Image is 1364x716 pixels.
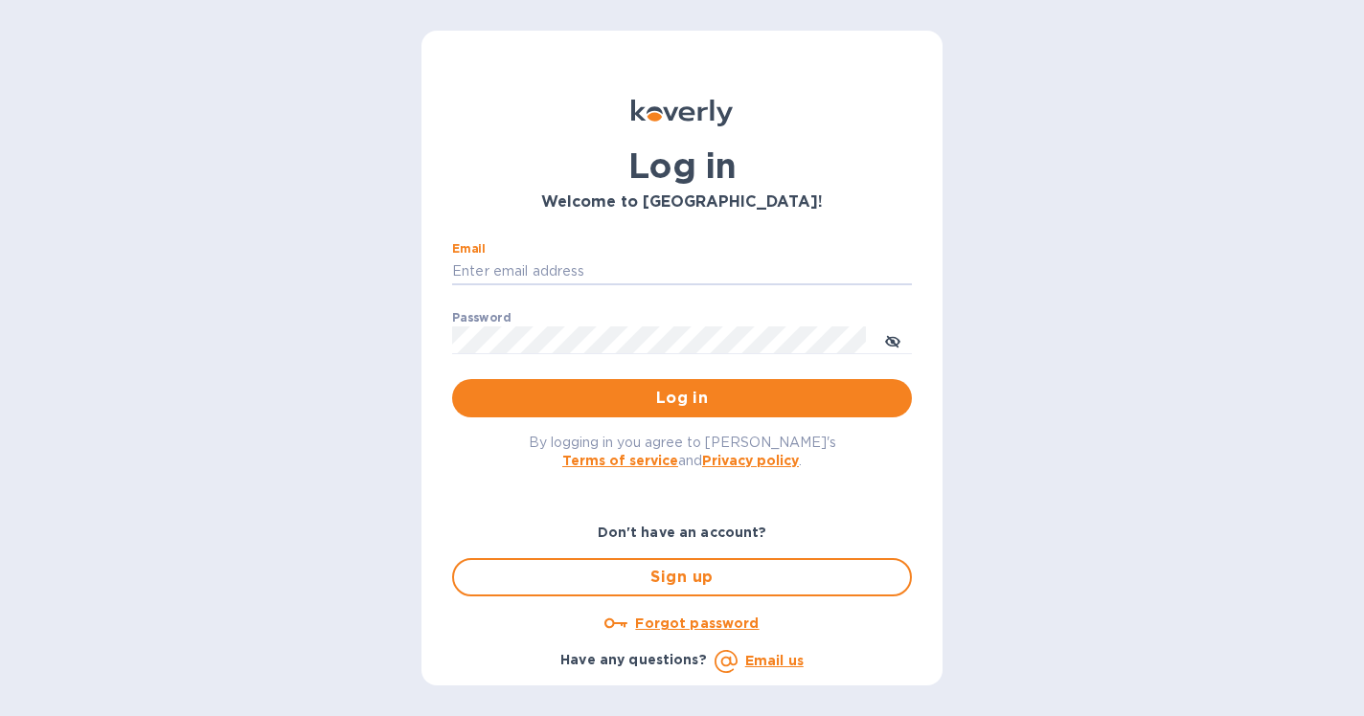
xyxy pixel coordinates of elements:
[598,525,767,540] b: Don't have an account?
[874,321,912,359] button: toggle password visibility
[452,145,912,186] h1: Log in
[452,193,912,212] h3: Welcome to [GEOGRAPHIC_DATA]!
[560,652,707,667] b: Have any questions?
[452,558,912,596] button: Sign up
[702,453,799,468] a: Privacy policy
[469,566,895,589] span: Sign up
[452,379,912,417] button: Log in
[562,453,678,468] a: Terms of service
[745,653,804,668] a: Email us
[635,615,759,631] u: Forgot password
[467,387,897,410] span: Log in
[631,100,733,126] img: Koverly
[452,257,912,286] input: Enter email address
[529,435,836,468] span: By logging in you agree to [PERSON_NAME]'s and .
[452,312,511,324] label: Password
[452,243,486,255] label: Email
